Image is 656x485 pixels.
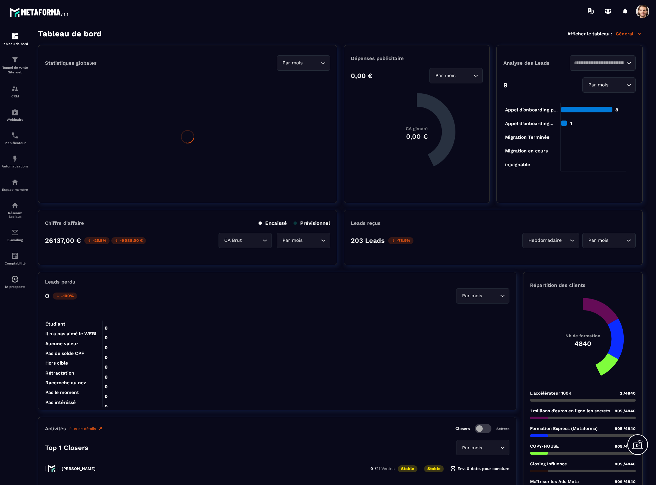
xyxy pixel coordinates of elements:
[530,408,610,413] p: 1 millions d'euros en ligne les secrets
[11,155,19,163] img: automations
[483,292,498,300] input: Search for option
[2,196,28,223] a: social-networksocial-networkRéseaux Sociaux
[505,148,548,154] tspan: Migration en cours
[2,173,28,196] a: automationsautomationsEspace membre
[45,351,84,356] tspan: Pas de solde CPF
[615,426,636,431] span: 805 /4840
[2,188,28,191] p: Espace membre
[281,237,304,244] span: Par mois
[2,42,28,46] p: Tableau de bord
[2,247,28,270] a: accountantaccountantComptabilité
[2,238,28,242] p: E-mailing
[2,211,28,218] p: Réseaux Sociaux
[610,237,625,244] input: Search for option
[503,81,507,89] p: 9
[2,27,28,51] a: formationformationTableau de bord
[610,81,625,89] input: Search for option
[45,292,49,300] p: 0
[505,107,558,113] tspan: Appel d’onboarding p...
[2,103,28,126] a: automationsautomationsWebinaire
[456,288,509,304] div: Search for option
[2,285,28,289] p: IA prospects
[11,108,19,116] img: automations
[98,426,103,431] img: narrow-up-right-o.6b7c60e2.svg
[2,80,28,103] a: formationformationCRM
[45,60,97,66] p: Statistiques globales
[457,72,472,79] input: Search for option
[11,32,19,40] img: formation
[616,31,643,37] p: Général
[563,237,568,244] input: Search for option
[483,444,498,452] input: Search for option
[2,141,28,145] p: Planificateur
[2,262,28,265] p: Comptabilité
[530,282,636,288] p: Répartition des clients
[2,51,28,80] a: formationformationTunnel de vente Site web
[45,279,75,285] p: Leads perdu
[2,164,28,168] p: Automatisations
[111,237,146,244] p: -9 088,00 €
[45,236,81,245] p: 26 137,00 €
[615,462,636,466] span: 805 /4840
[69,426,103,431] a: Plus de détails
[223,237,244,244] span: CA Brut
[45,400,76,405] tspan: Pas intéréssé
[530,391,571,396] p: L'accélérateur 100K
[11,85,19,93] img: formation
[11,56,19,64] img: formation
[2,126,28,150] a: schedulerschedulerPlanificateur
[45,321,65,327] tspan: Étudiant
[11,178,19,186] img: automations
[304,59,319,67] input: Search for option
[434,72,457,79] span: Par mois
[2,65,28,75] p: Tunnel de vente Site web
[45,426,66,432] p: Activités
[9,6,69,18] img: logo
[370,466,394,471] p: 0 /
[505,121,553,126] tspan: Appel d’onboarding...
[620,391,636,396] span: 2 /4840
[259,220,287,226] p: Encaissé
[615,479,636,484] span: 809 /4840
[244,237,261,244] input: Search for option
[530,444,559,449] p: COPY-HOUSE
[587,237,610,244] span: Par mois
[530,426,598,431] p: Formation Express (Metaforma)
[294,220,330,226] p: Prévisionnel
[277,233,330,248] div: Search for option
[2,94,28,98] p: CRM
[11,131,19,139] img: scheduler
[582,233,636,248] div: Search for option
[570,55,636,71] div: Search for option
[2,150,28,173] a: automationsautomationsAutomatisations
[505,162,530,167] tspan: injoignable
[11,252,19,260] img: accountant
[304,237,319,244] input: Search for option
[45,390,79,395] tspan: Pas le moment
[45,380,86,385] tspan: Raccroche au nez
[398,465,417,472] p: Stable
[456,440,509,455] div: Search for option
[615,444,636,449] span: 805 /4840
[496,427,509,431] p: Setters
[522,233,579,248] div: Search for option
[281,59,304,67] span: Par mois
[567,31,612,36] p: Afficher le tableau :
[11,228,19,236] img: email
[351,55,483,61] p: Dépenses publicitaire
[45,370,74,376] tspan: Rétractation
[38,29,102,38] h3: Tableau de bord
[505,134,549,140] tspan: Migration Terminée
[460,292,483,300] span: Par mois
[219,233,272,248] div: Search for option
[450,466,509,471] p: Env. 0 date. pour conclure
[503,60,570,66] p: Analyse des Leads
[11,201,19,209] img: social-network
[455,426,470,431] p: Closers
[2,223,28,247] a: emailemailE-mailing
[615,409,636,413] span: 805 /4840
[84,237,110,244] p: -25.8%
[351,220,380,226] p: Leads reçus
[450,466,456,471] img: hourglass.f4cb2624.svg
[45,341,78,346] tspan: Aucune valeur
